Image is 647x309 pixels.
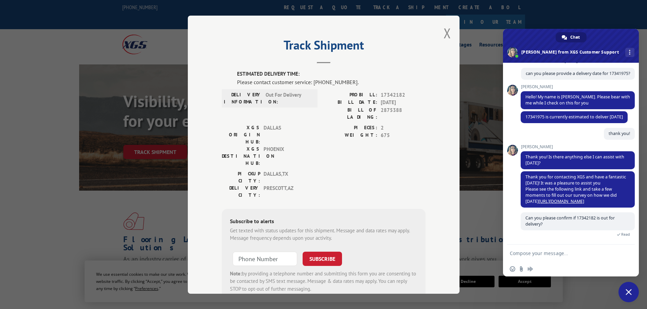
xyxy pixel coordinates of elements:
label: BILL DATE: [324,99,377,107]
span: 17342182 [381,91,426,99]
span: [PERSON_NAME] [521,144,635,149]
label: PROBILL: [324,91,377,99]
h2: Track Shipment [222,40,426,53]
input: Phone Number [233,251,297,266]
div: Close chat [618,282,639,302]
span: Thank you for contacting XGS and have a fantastic [DATE]! It was a pleasure to assist you Please ... [525,174,626,204]
span: DALLAS [264,124,309,145]
span: Chat [570,32,580,42]
div: Chat [556,32,587,42]
span: Out For Delivery [266,91,311,105]
div: More channels [625,48,634,57]
div: Subscribe to alerts [230,217,417,227]
span: Thank you! Is there anything else I can assist with [DATE]? [525,154,624,166]
span: Insert an emoji [510,266,515,272]
label: XGS DESTINATION HUB: [222,145,260,167]
label: XGS ORIGIN HUB: [222,124,260,145]
span: can you please provide a delivery date for 17341975? [526,71,630,76]
div: Get texted with status updates for this shipment. Message and data rates may apply. Message frequ... [230,227,417,242]
span: 2875388 [381,106,426,120]
button: Close modal [444,24,451,42]
span: Hello! My name is [PERSON_NAME]. Please bear with me while I check on this for you [525,94,630,106]
div: by providing a telephone number and submitting this form you are consenting to be contacted by SM... [230,270,417,293]
span: Read [621,232,630,237]
span: thank you! [609,131,630,136]
label: DELIVERY INFORMATION: [224,91,262,105]
a: [URL][DOMAIN_NAME] [539,198,584,204]
span: PRESCOTT , AZ [264,184,309,198]
label: ESTIMATED DELIVERY TIME: [237,70,426,78]
span: PHOENIX [264,145,309,167]
span: 675 [381,132,426,139]
span: DALLAS , TX [264,170,309,184]
div: Please contact customer service: [PHONE_NUMBER]. [237,78,426,86]
label: PICKUP CITY: [222,170,260,184]
label: PIECES: [324,124,377,132]
span: [DATE] [381,99,426,107]
div: [DATE] [564,59,578,63]
label: DELIVERY CITY: [222,184,260,198]
label: BILL OF LADING: [324,106,377,120]
strong: Note: [230,270,242,276]
span: Send a file [519,266,524,272]
span: Audio message [527,266,533,272]
label: WEIGHT: [324,132,377,139]
textarea: Compose your message... [510,250,617,256]
span: [PERSON_NAME] [521,84,635,89]
span: 2 [381,124,426,132]
span: Can you please confirm if 17342182 is out for delivery? [525,215,615,227]
button: SUBSCRIBE [303,251,342,266]
span: 17341975 is currently estimated to deliver [DATE] [525,114,623,120]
